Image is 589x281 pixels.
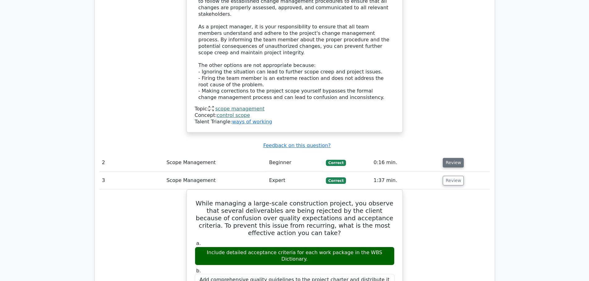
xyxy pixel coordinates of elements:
span: a. [196,240,201,246]
div: Include detailed acceptance criteria for each work package in the WBS Dictionary. [195,247,395,265]
td: 1:37 min. [371,172,440,189]
h5: While managing a large-scale construction project, you observe that several deliverables are bein... [194,200,395,237]
span: Correct [326,177,346,184]
td: Beginner [267,154,323,171]
td: Scope Management [164,172,267,189]
td: 0:16 min. [371,154,440,171]
div: Topic: [195,106,395,112]
span: Correct [326,160,346,166]
a: Feedback on this question? [263,143,331,148]
a: ways of working [232,119,272,125]
td: Scope Management [164,154,267,171]
button: Review [443,158,464,167]
a: scope management [215,106,264,112]
div: Talent Triangle: [195,106,395,125]
button: Review [443,176,464,185]
span: b. [196,268,201,274]
div: Concept: [195,112,395,119]
td: 3 [100,172,164,189]
a: control scope [217,112,250,118]
td: Expert [267,172,323,189]
td: 2 [100,154,164,171]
